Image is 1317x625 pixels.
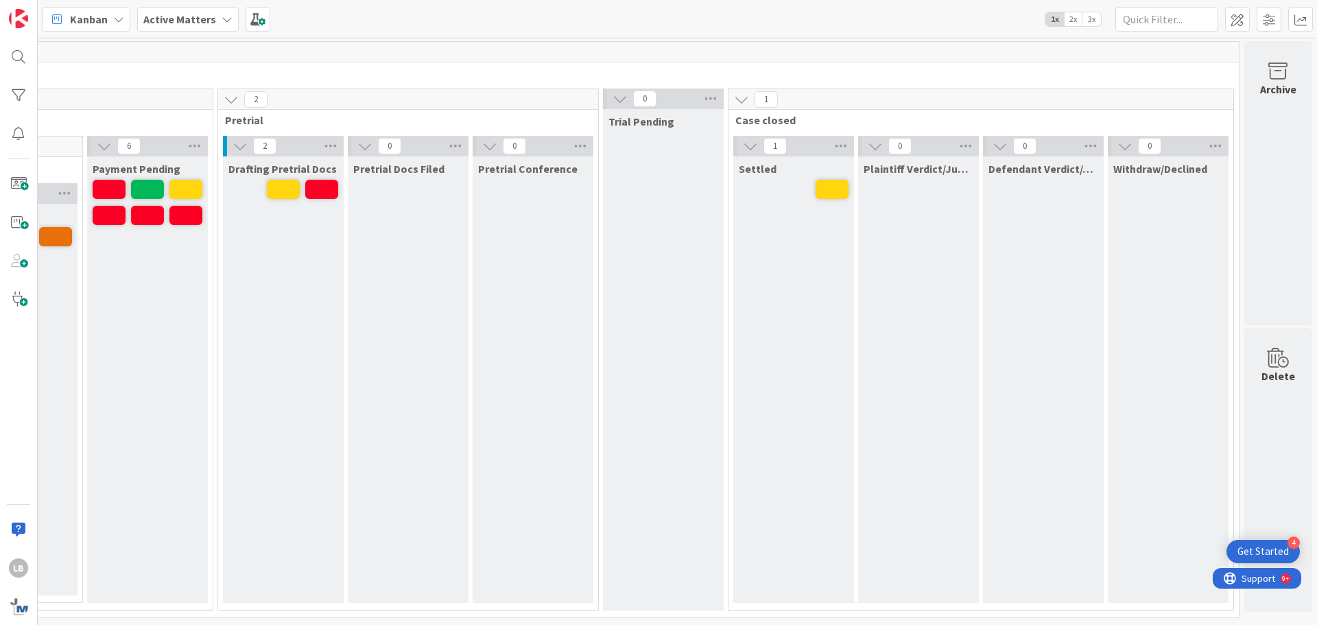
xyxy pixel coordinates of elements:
span: Defendant Verdict/Judgment [988,162,1098,176]
span: 0 [888,138,912,154]
div: LB [9,558,28,578]
span: Trial Pending [608,115,674,128]
span: 3x [1082,12,1101,26]
span: Pretrial Docs Filed [353,162,444,176]
b: Active Matters [143,12,216,26]
span: 0 [378,138,401,154]
span: 0 [633,91,656,107]
div: Open Get Started checklist, remaining modules: 4 [1226,540,1300,563]
span: 6 [117,138,141,154]
span: 0 [1138,138,1161,154]
span: Pretrial Conference [478,162,578,176]
span: 0 [503,138,526,154]
span: Kanban [70,11,108,27]
span: Withdraw/Declined [1113,162,1207,176]
span: 2 [253,138,276,154]
span: Drafting Pretrial Docs [228,162,337,176]
div: Delete [1261,368,1295,384]
input: Quick Filter... [1115,7,1218,32]
span: Payment Pending [93,162,180,176]
div: Archive [1260,81,1296,97]
div: 4 [1288,536,1300,549]
span: 1x [1045,12,1064,26]
div: Get Started [1237,545,1289,558]
span: 2x [1064,12,1082,26]
span: 0 [1013,138,1036,154]
div: 9+ [69,5,76,16]
span: 2 [244,91,268,108]
span: Support [29,2,62,19]
img: Visit kanbanzone.com [9,9,28,28]
span: 1 [763,138,787,154]
img: avatar [9,597,28,616]
span: Settled [739,162,776,176]
span: Plaintiff Verdict/Judgment [864,162,973,176]
span: Case closed [735,113,1216,127]
span: 1 [755,91,778,108]
span: Pretrial [225,113,581,127]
